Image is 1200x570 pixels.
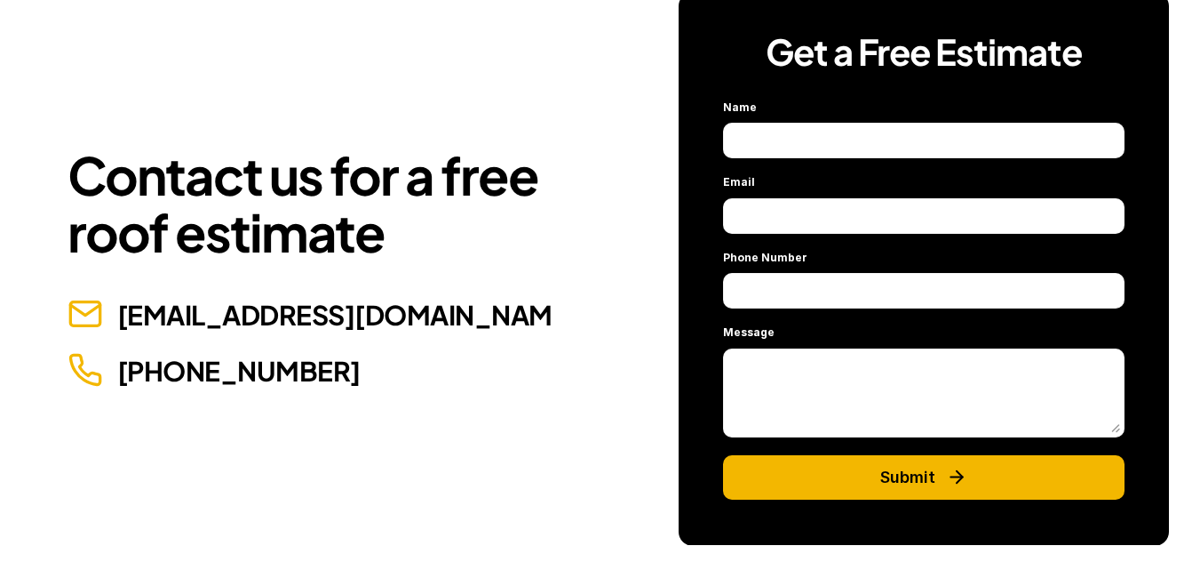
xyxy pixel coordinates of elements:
p: Email [723,176,755,189]
input: Email [723,198,1125,234]
p: Phone Number [723,252,807,264]
a: [PHONE_NUMBER] [117,354,361,388]
p: Submit [880,468,935,487]
h1: Contact us for a free roof estimate [68,147,552,261]
h3: Get a Free Estimate [723,31,1125,72]
a: [EMAIL_ADDRESS][DOMAIN_NAME] [117,298,578,332]
p: Message [723,326,775,339]
input: Phone Number [723,273,1125,309]
input: Name [723,123,1125,158]
textarea: Message [723,348,1125,437]
button: Submit [723,454,1125,499]
p: Name [723,101,757,114]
